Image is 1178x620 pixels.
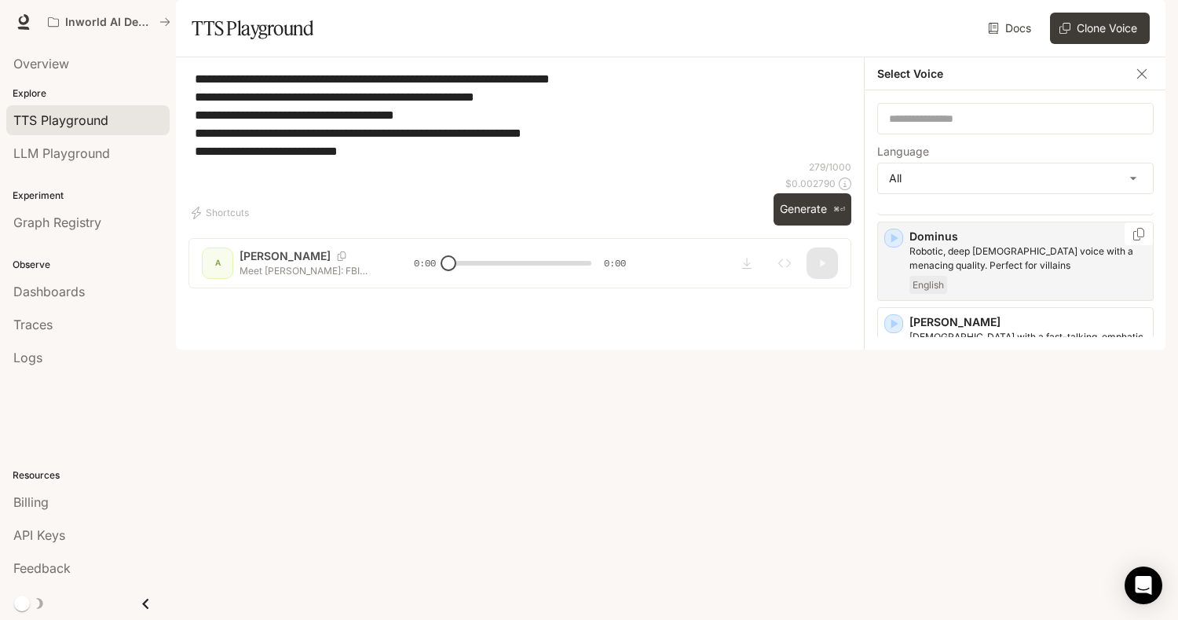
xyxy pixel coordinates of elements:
[188,200,255,226] button: Shortcuts
[1131,228,1147,240] button: Copy Voice ID
[833,205,845,215] p: ⌘⏎
[809,160,851,174] p: 279 / 1000
[909,229,1147,244] p: Dominus
[65,16,153,29] p: Inworld AI Demos
[1125,567,1162,604] div: Open Intercom Messenger
[1050,13,1150,44] button: Clone Voice
[785,177,836,190] p: $ 0.002790
[909,330,1147,358] p: Male with a fast-talking, emphatic and streetwise tone
[192,13,313,44] h1: TTS Playground
[909,314,1147,330] p: [PERSON_NAME]
[877,146,929,157] p: Language
[985,13,1037,44] a: Docs
[909,244,1147,273] p: Robotic, deep male voice with a menacing quality. Perfect for villains
[909,276,947,295] span: English
[41,6,177,38] button: All workspaces
[774,193,851,226] button: Generate⌘⏎
[878,163,1153,193] div: All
